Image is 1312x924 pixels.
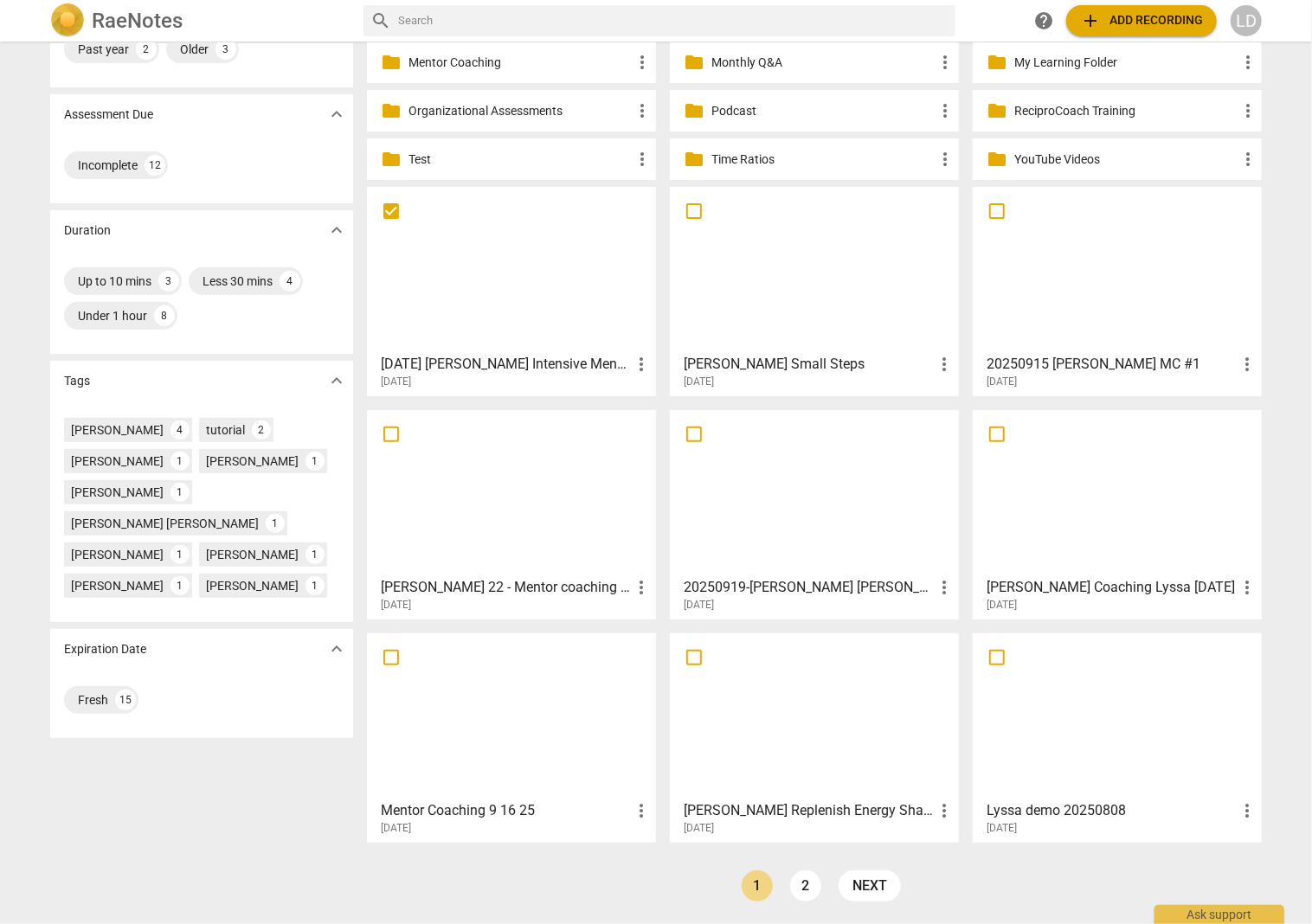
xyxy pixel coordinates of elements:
a: Mentor Coaching 9 16 25[DATE] [373,639,650,835]
div: [PERSON_NAME] [71,546,164,563]
h3: Tracy Alisa Replenish Energy Share with Lyssa [684,800,934,821]
p: ReciproCoach Training [1014,102,1238,120]
div: 4 [280,271,300,292]
span: more_vert [631,800,652,821]
a: Lyssa demo 20250808[DATE] [979,639,1256,835]
a: [PERSON_NAME] Replenish Energy Share with [PERSON_NAME][DATE] [676,639,953,835]
h2: RaeNotes [92,9,183,33]
span: folder [684,100,704,121]
p: Assessment Due [64,106,153,124]
span: expand_more [326,370,347,391]
button: Upload [1066,5,1217,36]
span: more_vert [935,149,955,170]
div: Ask support [1154,905,1284,924]
p: Expiration Date [64,640,146,658]
span: folder [381,52,402,73]
span: [DATE] [381,598,411,613]
div: [PERSON_NAME] [206,577,299,594]
span: search [370,10,391,31]
span: [DATE] [987,375,1017,389]
button: Show more [324,636,350,662]
a: [DATE] [PERSON_NAME] Intensive Mentor Coaching Session #2 AI Reviewed As MCC[DATE] [373,193,650,388]
div: Less 30 mins [203,273,273,290]
span: more_vert [631,354,652,375]
span: expand_more [326,220,347,241]
span: add [1080,10,1101,31]
a: [PERSON_NAME] Small Steps[DATE] [676,193,953,388]
a: next [839,870,901,902]
p: My Learning Folder [1014,54,1238,72]
div: 4 [170,420,190,440]
div: 8 [154,305,175,326]
div: 1 [170,576,190,595]
button: LD [1231,5,1262,36]
div: 15 [115,690,136,710]
span: more_vert [934,577,955,598]
h3: Mentor Coaching 9 16 25 [381,800,631,821]
div: 2 [252,420,271,440]
button: Show more [324,368,350,394]
span: [DATE] [381,375,411,389]
span: more_vert [1238,100,1258,121]
a: 20250919-[PERSON_NAME] [PERSON_NAME] MC#3[DATE] [676,416,953,612]
span: expand_more [326,638,347,659]
h3: 2025.06.19 Sharon Hull Intensive Mentor Coaching Session #2 AI Reviewed As MCC [381,354,631,375]
a: LogoRaeNotes [50,3,350,38]
div: 1 [170,545,190,564]
a: [PERSON_NAME] 22 - Mentor coaching session intense[DATE] [373,416,650,612]
a: Page 2 [790,870,821,902]
span: more_vert [1237,354,1257,375]
span: more_vert [935,100,955,121]
span: more_vert [632,149,653,170]
span: more_vert [935,52,955,73]
span: more_vert [934,800,955,821]
div: 12 [145,155,165,176]
p: Time Ratios [711,151,935,169]
div: [PERSON_NAME] [PERSON_NAME] [71,515,259,532]
span: more_vert [631,577,652,598]
span: more_vert [632,52,653,73]
p: Tags [64,372,90,390]
div: [PERSON_NAME] [71,577,164,594]
div: 1 [170,452,190,471]
div: [PERSON_NAME] [206,452,299,470]
div: 1 [305,452,325,471]
span: more_vert [1238,52,1258,73]
span: [DATE] [684,821,714,836]
div: Fresh [78,691,108,709]
p: YouTube Videos [1014,151,1238,169]
span: [DATE] [987,598,1017,613]
a: Page 1 is your current page [742,870,773,902]
span: folder [987,100,1007,121]
div: [PERSON_NAME] [71,484,164,501]
span: folder [987,52,1007,73]
span: more_vert [1237,577,1257,598]
div: [PERSON_NAME] [71,452,164,470]
div: 1 [170,483,190,502]
h3: Victor 22 - Mentor coaching session intense [381,577,631,598]
a: 20250915 [PERSON_NAME] MC #1[DATE] [979,193,1256,388]
span: expand_more [326,104,347,125]
div: 3 [215,39,236,60]
p: Monthly Q&A [711,54,935,72]
span: help [1033,10,1054,31]
a: Help [1028,5,1059,36]
span: more_vert [1238,149,1258,170]
h3: 20250915 Jenifer Paredes MC #1 [987,354,1237,375]
p: Mentor Coaching [408,54,632,72]
div: 2 [136,39,157,60]
div: [PERSON_NAME] [206,546,299,563]
span: folder [381,100,402,121]
div: tutorial [206,421,245,439]
div: Under 1 hour [78,307,147,324]
h3: Lisa Coaching Lyssa Sept 16 2025 [987,577,1237,598]
button: Show more [324,217,350,243]
span: more_vert [632,100,653,121]
span: folder [684,52,704,73]
h3: Tracy Angelica Small Steps [684,354,934,375]
input: Search [398,7,949,35]
h3: Lyssa demo 20250808 [987,800,1237,821]
span: [DATE] [684,598,714,613]
span: more_vert [934,354,955,375]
